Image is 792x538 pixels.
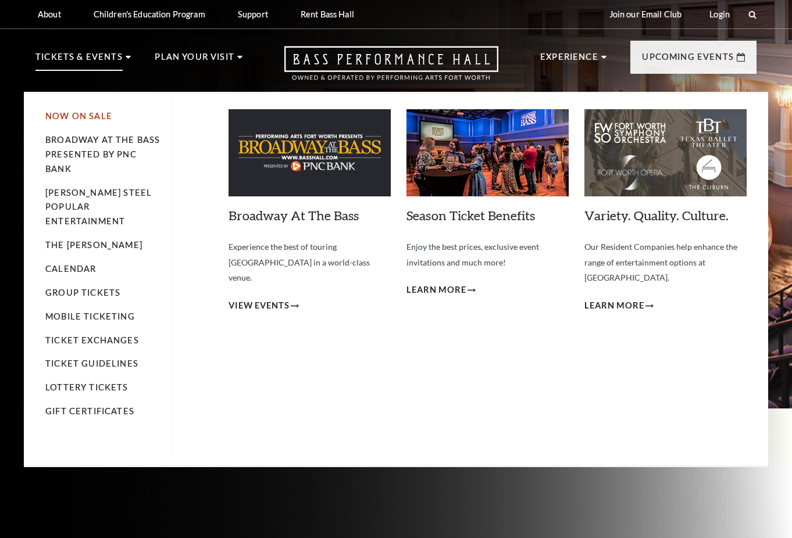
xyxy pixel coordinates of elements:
p: About [38,9,61,19]
a: Season Ticket Benefits [406,207,535,223]
a: Learn More [584,299,654,313]
a: Lottery Tickets [45,382,129,392]
span: Learn More [406,283,466,297]
a: Ticket Exchanges [45,335,139,345]
p: Plan Your Visit [155,50,234,71]
span: View Events [229,299,290,313]
a: Variety. Quality. Culture. [584,207,729,223]
a: Calendar [45,264,96,274]
a: [PERSON_NAME] Steel Popular Entertainment [45,188,152,227]
p: Enjoy the best prices, exclusive event invitations and much more! [406,239,569,270]
a: Gift Certificates [45,406,134,416]
a: Broadway At The Bass [229,207,359,223]
a: Learn More [406,283,476,297]
p: Support [238,9,268,19]
span: Learn More [584,299,644,313]
p: Rent Bass Hall [301,9,354,19]
a: Now On Sale [45,111,112,121]
img: benefits_mega-nav_279x150.jpg [406,109,569,196]
a: Group Tickets [45,288,120,297]
p: Experience the best of touring [GEOGRAPHIC_DATA] in a world-class venue. [229,239,391,286]
p: Our Resident Companies help enhance the range of entertainment options at [GEOGRAPHIC_DATA]. [584,239,747,286]
p: Children's Education Program [94,9,205,19]
p: Tickets & Events [35,50,123,71]
a: View Events [229,299,299,313]
a: Mobile Ticketing [45,311,135,321]
img: batb-meganav-279x150.jpg [229,109,391,196]
p: Upcoming Events [642,50,734,71]
p: Experience [540,50,598,71]
a: The [PERSON_NAME] [45,240,142,250]
img: 11121_resco_mega-nav-individual-block_279x150.jpg [584,109,747,196]
a: Broadway At The Bass presented by PNC Bank [45,135,160,174]
a: Ticket Guidelines [45,358,138,368]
